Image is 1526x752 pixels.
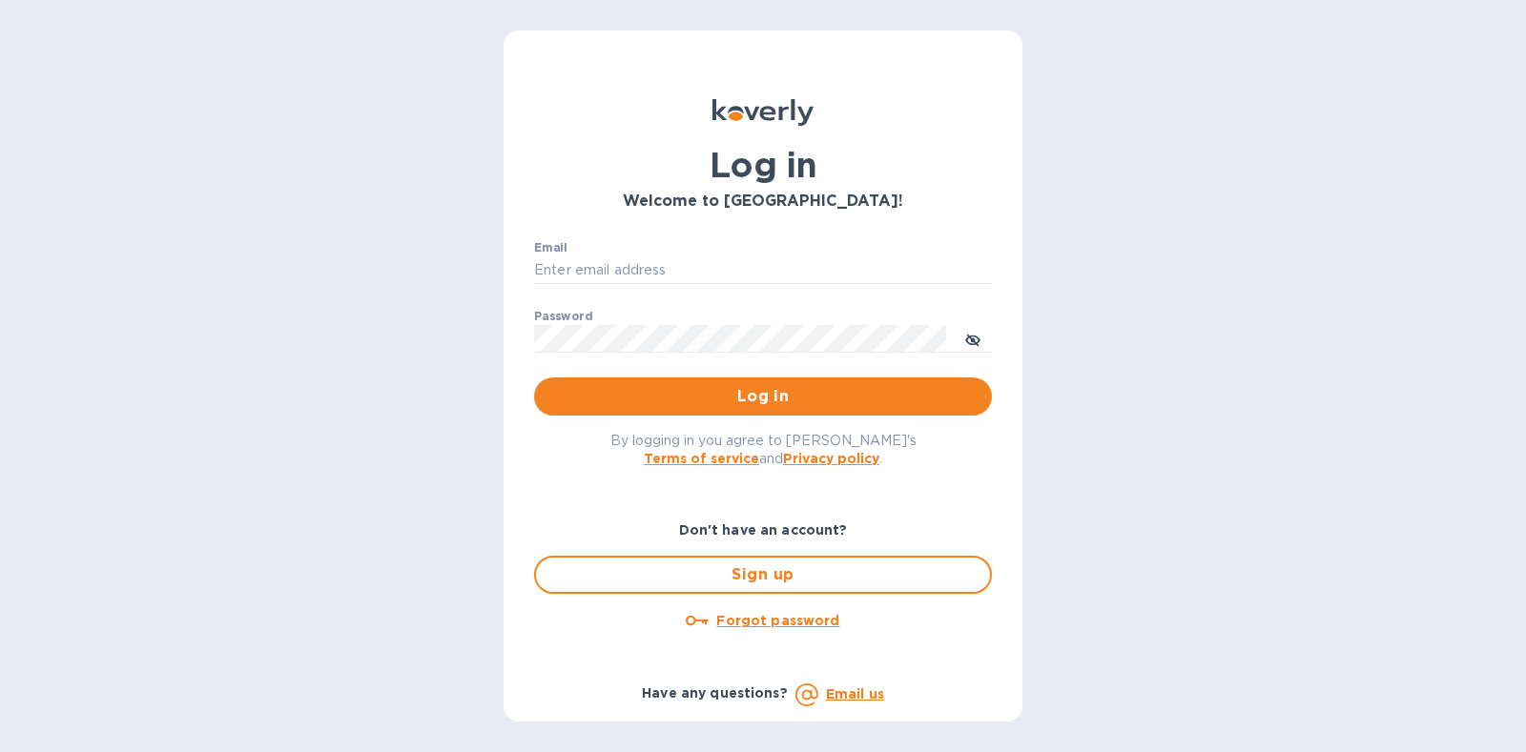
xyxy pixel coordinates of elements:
[712,99,814,126] img: Koverly
[534,377,992,416] button: Log in
[610,433,917,466] span: By logging in you agree to [PERSON_NAME]'s and .
[954,319,992,357] button: toggle password visibility
[534,556,992,594] button: Sign up
[534,256,992,285] input: Enter email address
[534,145,992,185] h1: Log in
[549,385,977,408] span: Log in
[716,613,839,628] u: Forgot password
[534,311,592,322] label: Password
[551,563,975,586] span: Sign up
[679,522,848,538] b: Don't have an account?
[783,451,879,466] a: Privacy policy
[534,193,992,211] h3: Welcome to [GEOGRAPHIC_DATA]!
[642,685,788,701] b: Have any questions?
[534,242,567,254] label: Email
[826,686,884,701] a: Email us
[644,451,759,466] a: Terms of service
